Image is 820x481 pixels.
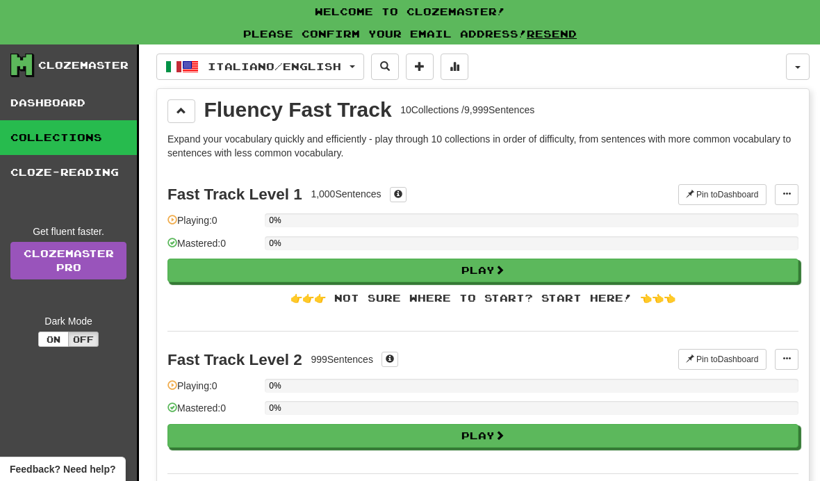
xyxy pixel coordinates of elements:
span: Open feedback widget [10,462,115,476]
div: Fluency Fast Track [204,99,392,120]
div: Playing: 0 [167,379,258,402]
a: ClozemasterPro [10,242,126,279]
button: Add sentence to collection [406,54,434,80]
div: Get fluent faster. [10,225,126,238]
button: Play [167,424,798,448]
div: Mastered: 0 [167,401,258,424]
span: Italiano / English [208,60,341,72]
div: 1,000 Sentences [311,187,381,201]
button: Off [68,332,99,347]
div: Playing: 0 [167,213,258,236]
button: Italiano/English [156,54,364,80]
button: Search sentences [371,54,399,80]
a: Resend [527,28,577,40]
div: Fast Track Level 2 [167,351,302,368]
div: 👉👉👉 Not sure where to start? Start here! 👈👈👈 [167,291,798,305]
div: Dark Mode [10,314,126,328]
div: Clozemaster [38,58,129,72]
div: 999 Sentences [311,352,373,366]
button: Pin toDashboard [678,184,766,205]
button: Pin toDashboard [678,349,766,370]
button: More stats [441,54,468,80]
div: Fast Track Level 1 [167,186,302,203]
div: Mastered: 0 [167,236,258,259]
button: Play [167,259,798,282]
div: 10 Collections / 9,999 Sentences [400,103,534,117]
p: Expand your vocabulary quickly and efficiently - play through 10 collections in order of difficul... [167,132,798,160]
button: On [38,332,69,347]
